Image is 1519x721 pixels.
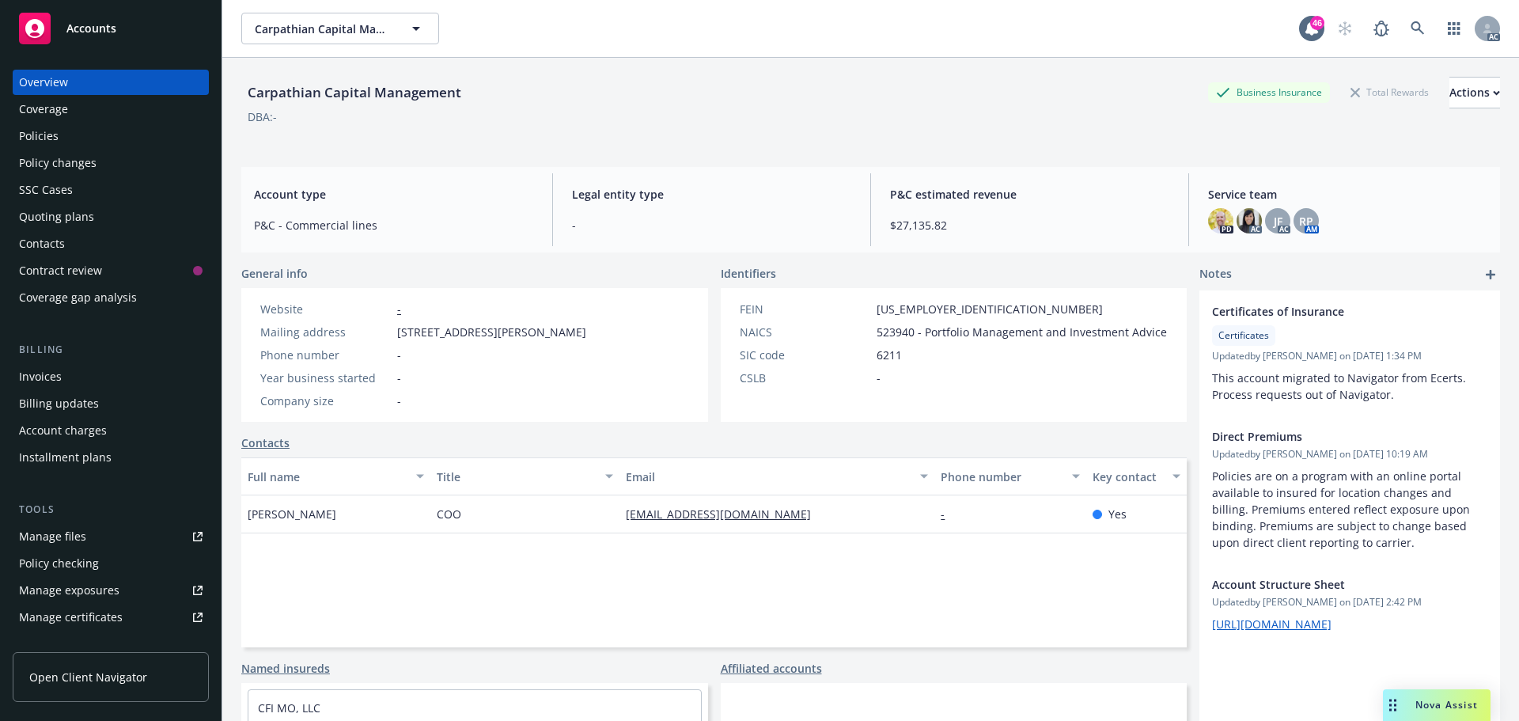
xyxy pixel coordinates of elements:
[13,231,209,256] a: Contacts
[13,97,209,122] a: Coverage
[254,186,533,203] span: Account type
[1108,506,1127,522] span: Yes
[13,605,209,630] a: Manage certificates
[13,524,209,549] a: Manage files
[1212,447,1487,461] span: Updated by [PERSON_NAME] on [DATE] 10:19 AM
[397,347,401,363] span: -
[1212,349,1487,363] span: Updated by [PERSON_NAME] on [DATE] 1:34 PM
[19,605,123,630] div: Manage certificates
[1199,265,1232,284] span: Notes
[1212,370,1469,402] span: This account migrated to Navigator from Ecerts. Process requests out of Navigator.
[1449,78,1500,108] div: Actions
[13,342,209,358] div: Billing
[1237,208,1262,233] img: photo
[19,285,137,310] div: Coverage gap analysis
[13,632,209,657] a: Manage claims
[721,265,776,282] span: Identifiers
[19,204,94,230] div: Quoting plans
[248,506,336,522] span: [PERSON_NAME]
[248,469,407,485] div: Full name
[255,21,392,37] span: Carpathian Capital Management
[1199,416,1500,564] div: Direct PremiumsUpdatedby [PERSON_NAME] on [DATE] 10:19 AMPolicies are on a program with an online...
[13,364,209,389] a: Invoices
[19,123,59,149] div: Policies
[1212,617,1331,632] a: [URL][DOMAIN_NAME]
[1449,77,1500,108] button: Actions
[258,700,320,715] a: CFI MO, LLC
[13,150,209,176] a: Policy changes
[1208,82,1330,102] div: Business Insurance
[260,347,391,363] div: Phone number
[721,660,822,677] a: Affiliated accounts
[13,177,209,203] a: SSC Cases
[1310,16,1324,30] div: 46
[430,457,619,495] button: Title
[1212,595,1487,609] span: Updated by [PERSON_NAME] on [DATE] 2:42 PM
[260,393,391,409] div: Company size
[19,97,68,122] div: Coverage
[397,324,586,340] span: [STREET_ADDRESS][PERSON_NAME]
[19,551,99,576] div: Policy checking
[13,285,209,310] a: Coverage gap analysis
[241,660,330,677] a: Named insureds
[19,364,62,389] div: Invoices
[1212,469,1473,550] span: Policies are on a program with an online portal available to insured for location changes and bil...
[740,324,870,340] div: NAICS
[13,502,209,518] div: Tools
[19,258,102,283] div: Contract review
[1402,13,1434,44] a: Search
[941,469,1062,485] div: Phone number
[890,186,1169,203] span: P&C estimated revenue
[13,204,209,230] a: Quoting plans
[1299,213,1313,230] span: RP
[1208,186,1487,203] span: Service team
[740,370,870,386] div: CSLB
[19,391,99,416] div: Billing updates
[619,457,934,495] button: Email
[13,123,209,149] a: Policies
[1086,457,1187,495] button: Key contact
[437,506,461,522] span: COO
[13,258,209,283] a: Contract review
[241,265,308,282] span: General info
[241,434,290,451] a: Contacts
[248,108,277,125] div: DBA: -
[29,669,147,685] span: Open Client Navigator
[626,507,824,522] a: [EMAIL_ADDRESS][DOMAIN_NAME]
[626,469,911,485] div: Email
[437,469,596,485] div: Title
[877,370,881,386] span: -
[13,445,209,470] a: Installment plans
[19,177,73,203] div: SSC Cases
[1438,13,1470,44] a: Switch app
[254,217,533,233] span: P&C - Commercial lines
[19,231,65,256] div: Contacts
[572,217,851,233] span: -
[1481,265,1500,284] a: add
[1329,13,1361,44] a: Start snowing
[1212,428,1446,445] span: Direct Premiums
[1383,689,1491,721] button: Nova Assist
[13,551,209,576] a: Policy checking
[241,13,439,44] button: Carpathian Capital Management
[934,457,1085,495] button: Phone number
[1199,290,1500,416] div: Certificates of InsuranceCertificatesUpdatedby [PERSON_NAME] on [DATE] 1:34 PMThis account migrat...
[1415,698,1478,712] span: Nova Assist
[877,324,1167,340] span: 523940 - Portfolio Management and Investment Advice
[397,393,401,409] span: -
[397,302,401,317] a: -
[19,578,119,603] div: Manage exposures
[877,301,1103,317] span: [US_EMPLOYER_IDENTIFICATION_NUMBER]
[19,632,99,657] div: Manage claims
[1274,213,1282,230] span: JF
[1212,576,1446,593] span: Account Structure Sheet
[260,301,391,317] div: Website
[13,578,209,603] span: Manage exposures
[19,445,112,470] div: Installment plans
[241,82,468,103] div: Carpathian Capital Management
[241,457,430,495] button: Full name
[1343,82,1437,102] div: Total Rewards
[1218,328,1269,343] span: Certificates
[1208,208,1233,233] img: photo
[19,150,97,176] div: Policy changes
